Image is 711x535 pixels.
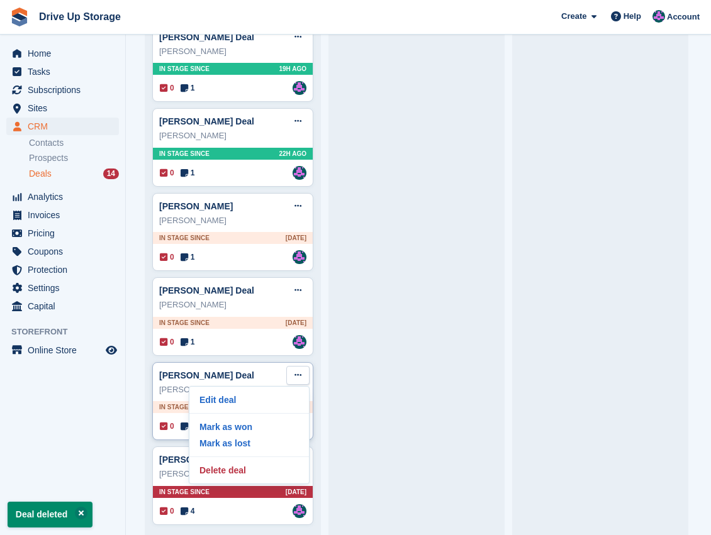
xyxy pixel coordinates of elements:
[159,299,306,311] div: [PERSON_NAME]
[28,279,103,297] span: Settings
[181,336,195,348] span: 1
[29,168,52,180] span: Deals
[28,63,103,80] span: Tasks
[286,487,306,497] span: [DATE]
[293,81,306,95] img: Andy
[6,297,119,315] a: menu
[6,118,119,135] a: menu
[103,168,119,179] div: 14
[159,468,306,480] div: [PERSON_NAME]
[6,341,119,359] a: menu
[6,188,119,206] a: menu
[8,502,92,527] p: Deal deleted
[6,224,119,242] a: menu
[6,206,119,224] a: menu
[160,421,174,432] span: 0
[159,285,254,295] a: [PERSON_NAME] Deal
[28,81,103,99] span: Subscriptions
[159,45,306,58] div: [PERSON_NAME]
[28,261,103,279] span: Protection
[159,214,306,227] div: [PERSON_NAME]
[159,455,233,465] a: [PERSON_NAME]
[159,32,254,42] a: [PERSON_NAME] Deal
[181,505,195,517] span: 4
[6,45,119,62] a: menu
[194,392,304,408] a: Edit deal
[28,99,103,117] span: Sites
[181,251,195,263] span: 1
[160,251,174,263] span: 0
[6,63,119,80] a: menu
[11,326,125,338] span: Storefront
[279,149,306,158] span: 22H AGO
[159,149,210,158] span: In stage since
[28,206,103,224] span: Invoices
[194,419,304,435] a: Mark as won
[6,243,119,260] a: menu
[160,82,174,94] span: 0
[293,250,306,264] img: Andy
[6,81,119,99] a: menu
[667,11,700,23] span: Account
[194,462,304,478] a: Delete deal
[624,10,641,23] span: Help
[293,166,306,180] img: Andy
[293,504,306,518] img: Andy
[34,6,126,27] a: Drive Up Storage
[28,118,103,135] span: CRM
[159,370,254,380] a: [PERSON_NAME] Deal
[28,243,103,260] span: Coupons
[159,201,233,211] a: [PERSON_NAME]
[104,343,119,358] a: Preview store
[159,383,306,396] div: [PERSON_NAME]
[28,188,103,206] span: Analytics
[286,318,306,328] span: [DATE]
[10,8,29,26] img: stora-icon-8386f47178a22dfd0bd8f6a31ec36ba5ce8667c1dd55bd0f319d3a0aa187defe.svg
[181,167,195,179] span: 1
[28,224,103,242] span: Pricing
[159,64,210,74] span: In stage since
[160,505,174,517] span: 0
[159,233,210,243] span: In stage since
[29,152,68,164] span: Prospects
[279,64,306,74] span: 19H AGO
[6,261,119,279] a: menu
[6,99,119,117] a: menu
[28,45,103,62] span: Home
[159,487,210,497] span: In stage since
[159,130,306,142] div: [PERSON_NAME]
[28,341,103,359] span: Online Store
[29,137,119,149] a: Contacts
[286,233,306,243] span: [DATE]
[181,421,195,432] span: 2
[159,402,210,412] span: In stage since
[29,152,119,165] a: Prospects
[160,167,174,179] span: 0
[6,279,119,297] a: menu
[159,116,254,126] a: [PERSON_NAME] Deal
[194,435,304,451] a: Mark as lost
[160,336,174,348] span: 0
[561,10,586,23] span: Create
[293,335,306,349] img: Andy
[652,10,665,23] img: Andy
[159,318,210,328] span: In stage since
[181,82,195,94] span: 1
[29,167,119,180] a: Deals 14
[28,297,103,315] span: Capital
